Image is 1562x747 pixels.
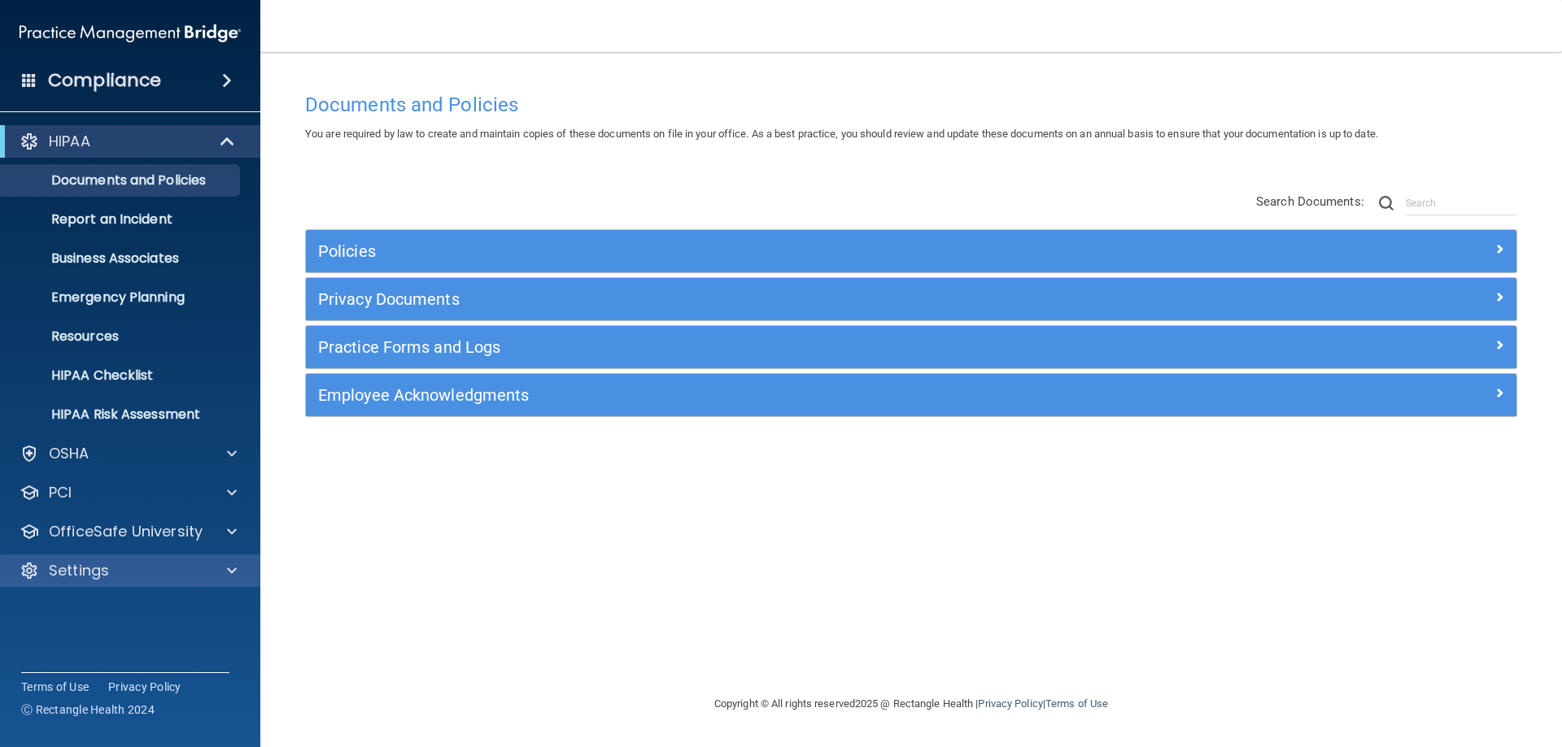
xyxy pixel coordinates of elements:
[20,522,237,541] a: OfficeSafe University
[11,328,233,345] p: Resources
[11,406,233,423] p: HIPAA Risk Assessment
[49,444,89,463] p: OSHA
[614,678,1208,730] div: Copyright © All rights reserved 2025 @ Rectangle Health | |
[1045,697,1108,710] a: Terms of Use
[108,679,181,695] a: Privacy Policy
[11,367,233,384] p: HIPAA Checklist
[49,132,90,151] p: HIPAA
[978,697,1042,710] a: Privacy Policy
[1379,196,1394,211] img: ic-search.3b580494.png
[20,561,237,580] a: Settings
[318,238,1504,264] a: Policies
[49,522,203,541] p: OfficeSafe University
[48,69,161,92] h4: Compliance
[11,172,233,189] p: Documents and Policies
[1406,191,1517,215] input: Search
[318,334,1504,360] a: Practice Forms and Logs
[20,483,237,502] a: PCI
[305,128,1378,140] span: You are required by law to create and maintain copies of these documents on file in your office. ...
[11,250,233,267] p: Business Associates
[49,483,72,502] p: PCI
[20,17,241,50] img: PMB logo
[1256,194,1364,209] span: Search Documents:
[318,242,1202,260] h5: Policies
[49,561,109,580] p: Settings
[20,132,236,151] a: HIPAA
[11,289,233,306] p: Emergency Planning
[11,211,233,228] p: Report an Incident
[20,444,237,463] a: OSHA
[318,382,1504,408] a: Employee Acknowledgments
[318,386,1202,404] h5: Employee Acknowledgments
[21,679,89,695] a: Terms of Use
[305,94,1517,115] h4: Documents and Policies
[318,290,1202,308] h5: Privacy Documents
[318,286,1504,312] a: Privacy Documents
[318,338,1202,356] h5: Practice Forms and Logs
[21,701,155,718] span: Ⓒ Rectangle Health 2024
